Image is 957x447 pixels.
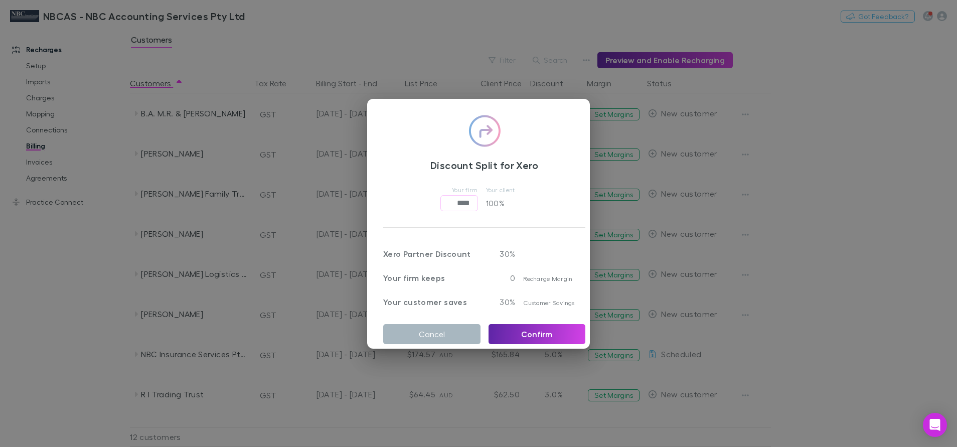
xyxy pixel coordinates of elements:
[523,299,574,307] span: Customer Savings
[383,248,481,260] p: Xero Partner Discount
[489,272,516,284] p: 0
[486,195,526,211] p: 100 %
[923,413,947,437] div: Open Intercom Messenger
[468,115,501,147] img: checkmark
[383,296,481,308] p: Your customer saves
[489,296,516,308] p: 30%
[383,272,481,284] p: Your firm keeps
[452,186,477,194] span: Your firm
[489,324,586,344] button: Confirm
[523,275,572,282] span: Recharge Margin
[489,248,516,260] p: 30 %
[486,186,515,194] span: Your client
[383,159,585,171] h3: Discount Split for Xero
[383,324,481,344] button: Cancel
